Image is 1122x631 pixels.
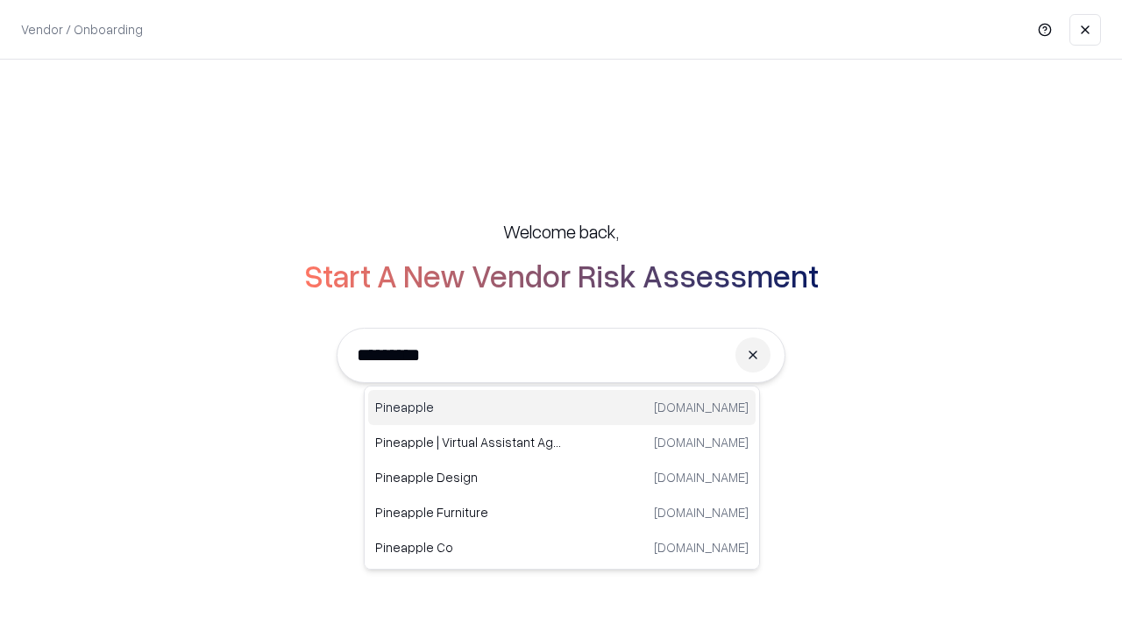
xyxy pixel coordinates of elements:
p: [DOMAIN_NAME] [654,503,749,521]
p: Pineapple Design [375,468,562,486]
h5: Welcome back, [503,219,619,244]
p: [DOMAIN_NAME] [654,433,749,451]
p: Pineapple Co [375,538,562,557]
p: [DOMAIN_NAME] [654,468,749,486]
p: Pineapple Furniture [375,503,562,521]
p: Pineapple | Virtual Assistant Agency [375,433,562,451]
p: [DOMAIN_NAME] [654,398,749,416]
p: Vendor / Onboarding [21,20,143,39]
p: [DOMAIN_NAME] [654,538,749,557]
div: Suggestions [364,386,760,570]
h2: Start A New Vendor Risk Assessment [304,258,819,293]
p: Pineapple [375,398,562,416]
